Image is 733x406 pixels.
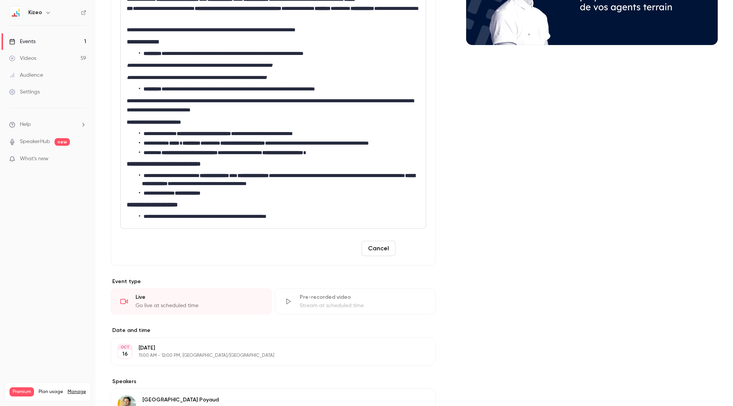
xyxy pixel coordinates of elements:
div: Events [9,38,36,45]
h6: Kizeo [28,9,42,16]
p: [DATE] [139,344,395,352]
iframe: Noticeable Trigger [77,156,86,163]
a: SpeakerHub [20,138,50,146]
div: Pre-recorded videoStream at scheduled time [275,288,436,314]
span: Premium [10,387,34,396]
span: What's new [20,155,48,163]
span: Plan usage [39,389,63,395]
button: Cancel [362,241,396,256]
div: Audience [9,71,43,79]
span: new [55,138,70,146]
div: Settings [9,88,40,96]
a: Manage [68,389,86,395]
p: 11:00 AM - 12:00 PM, [GEOGRAPHIC_DATA]/[GEOGRAPHIC_DATA] [139,353,395,359]
label: Date and time [111,327,436,334]
button: Save [399,241,426,256]
label: Speakers [111,378,436,385]
p: Event type [111,278,436,285]
p: [GEOGRAPHIC_DATA] Poyaud [142,396,386,404]
div: Pre-recorded video [300,293,426,301]
div: Go live at scheduled time [136,302,262,309]
span: Help [20,121,31,129]
img: Kizeo [10,6,22,19]
div: Live [136,293,262,301]
div: OCT [118,345,132,350]
div: LiveGo live at scheduled time [111,288,272,314]
li: help-dropdown-opener [9,121,86,129]
div: Videos [9,55,36,62]
div: Stream at scheduled time [300,302,426,309]
p: 16 [122,350,128,358]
